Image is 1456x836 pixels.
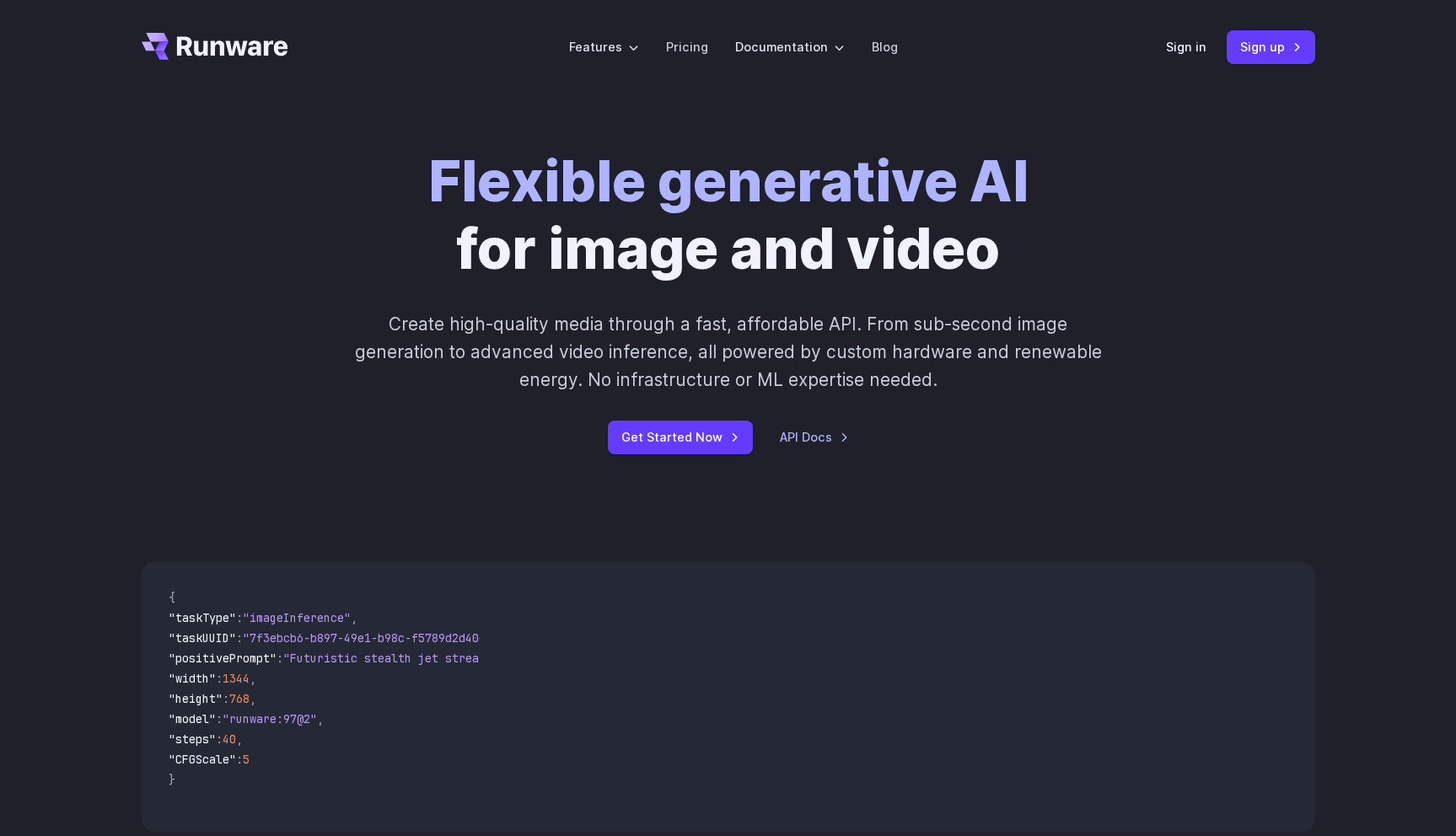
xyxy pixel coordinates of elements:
[1227,30,1315,63] a: Sign up
[236,630,243,646] span: :
[223,671,250,686] span: 1344
[169,671,216,686] span: "width"
[1166,37,1206,56] a: Sign in
[169,711,216,726] span: "model"
[250,671,256,686] span: ,
[236,752,243,767] span: :
[223,691,229,706] span: :
[780,427,849,447] a: API Docs
[428,147,1029,215] strong: Flexible generative AI
[608,421,753,453] a: Get Started Now
[223,731,236,747] span: 40
[283,651,897,666] span: "Futuristic stealth jet streaking through a neon-lit cityscape with glowing purple exhaust"
[169,772,175,787] span: }
[250,691,256,706] span: ,
[243,610,351,625] span: "imageInference"
[569,37,639,56] label: Features
[169,610,236,625] span: "taskType"
[169,691,223,706] span: "height"
[352,310,1104,394] p: Create high-quality media through a fast, affordable API. From sub-second image generation to adv...
[872,37,898,56] a: Blog
[223,711,317,726] span: "runware:97@2"
[142,33,288,60] a: Go to /
[169,731,216,747] span: "steps"
[351,610,357,625] span: ,
[229,691,250,706] span: 768
[243,752,250,767] span: 5
[317,711,324,726] span: ,
[169,630,236,646] span: "taskUUID"
[666,37,708,56] a: Pricing
[243,630,499,646] span: "7f3ebcb6-b897-49e1-b98c-f5789d2d40d7"
[428,148,1029,283] h1: for image and video
[216,731,223,747] span: :
[216,711,223,726] span: :
[169,651,277,666] span: "positivePrompt"
[216,671,223,686] span: :
[236,610,243,625] span: :
[169,590,175,605] span: {
[735,37,845,56] label: Documentation
[277,651,283,666] span: :
[236,731,243,747] span: ,
[169,752,236,767] span: "CFGScale"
